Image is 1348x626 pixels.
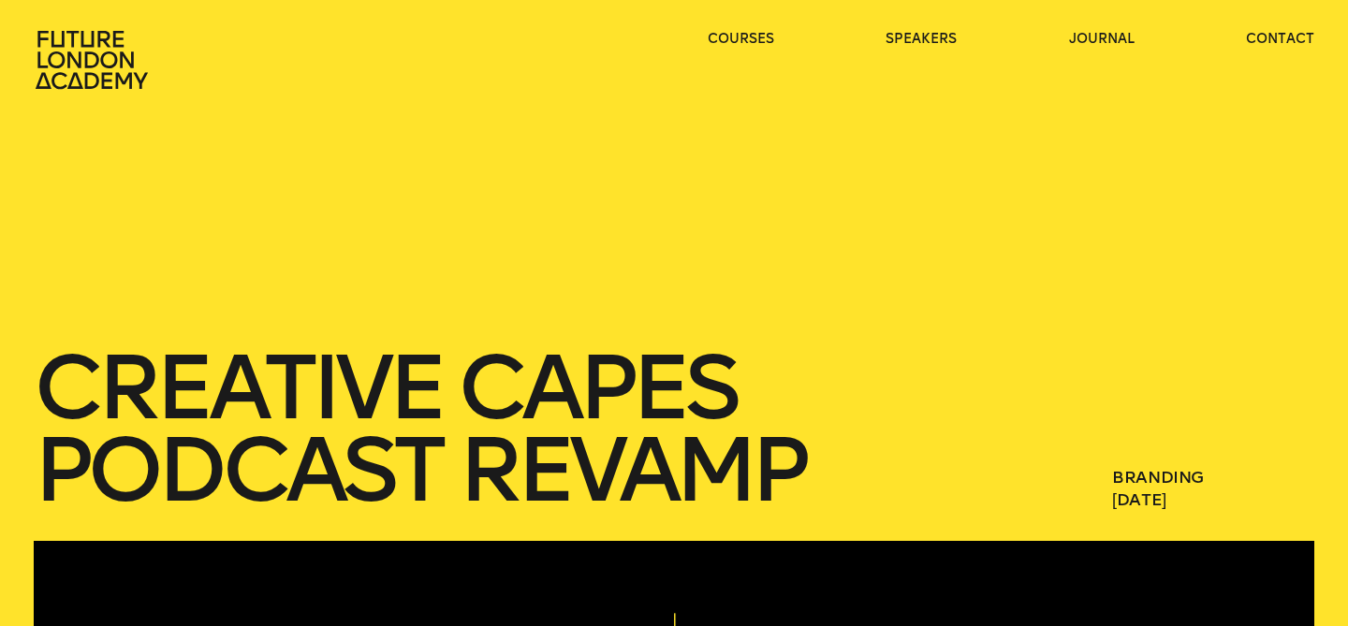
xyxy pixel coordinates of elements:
[708,30,774,49] a: courses
[1112,467,1205,488] a: Branding
[1112,488,1314,511] span: [DATE]
[34,346,977,511] h1: Creative Capes Podcast Revamp
[1069,30,1135,49] a: journal
[886,30,957,49] a: speakers
[1246,30,1314,49] a: contact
